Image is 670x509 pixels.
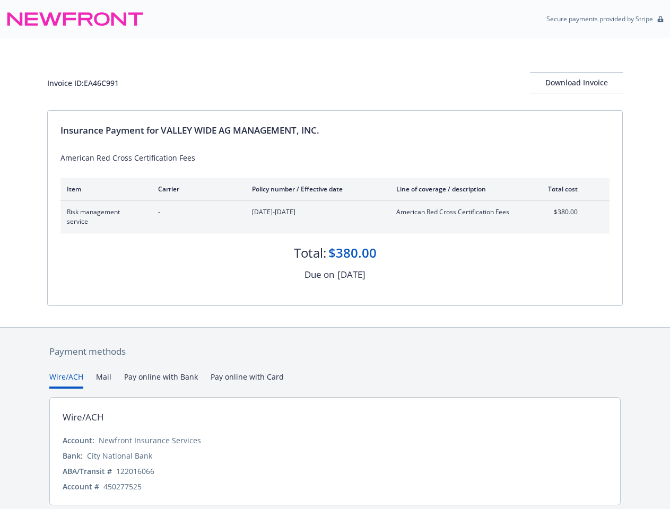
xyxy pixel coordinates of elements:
[63,466,112,477] div: ABA/Transit #
[252,185,379,194] div: Policy number / Effective date
[328,244,377,262] div: $380.00
[396,185,521,194] div: Line of coverage / description
[538,207,578,217] span: $380.00
[586,207,603,224] button: expand content
[294,244,326,262] div: Total:
[67,185,141,194] div: Item
[63,410,104,424] div: Wire/ACH
[96,371,111,389] button: Mail
[158,207,235,217] span: -
[63,481,99,492] div: Account #
[252,207,379,217] span: [DATE]-[DATE]
[60,152,610,163] div: American Red Cross Certification Fees
[49,371,83,389] button: Wire/ACH
[530,73,623,93] div: Download Invoice
[60,124,610,137] div: Insurance Payment for VALLEY WIDE AG MANAGEMENT, INC.
[60,201,610,233] div: Risk management service-[DATE]-[DATE]American Red Cross Certification Fees$380.00expand content
[63,435,94,446] div: Account:
[47,77,119,89] div: Invoice ID: EA46C991
[211,371,284,389] button: Pay online with Card
[538,185,578,194] div: Total cost
[116,466,154,477] div: 122016066
[124,371,198,389] button: Pay online with Bank
[63,450,83,461] div: Bank:
[546,14,653,23] p: Secure payments provided by Stripe
[337,268,366,282] div: [DATE]
[103,481,142,492] div: 450277525
[67,207,141,226] span: Risk management service
[87,450,152,461] div: City National Bank
[530,72,623,93] button: Download Invoice
[396,207,521,217] span: American Red Cross Certification Fees
[158,185,235,194] div: Carrier
[99,435,201,446] div: Newfront Insurance Services
[49,345,621,358] div: Payment methods
[304,268,334,282] div: Due on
